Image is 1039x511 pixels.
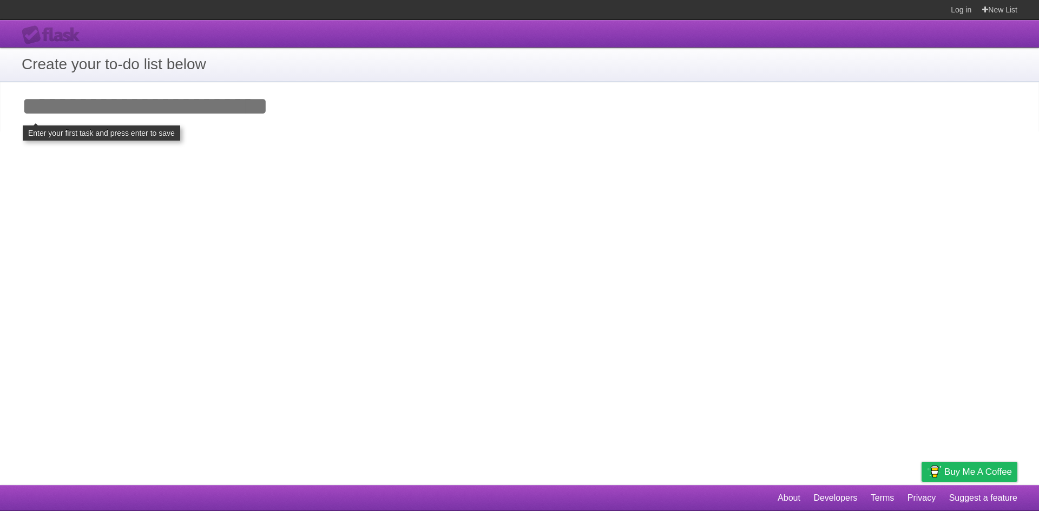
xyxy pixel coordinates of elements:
[813,488,857,508] a: Developers
[949,488,1017,508] a: Suggest a feature
[778,488,800,508] a: About
[908,488,936,508] a: Privacy
[927,462,942,481] img: Buy me a coffee
[944,462,1012,481] span: Buy me a coffee
[922,462,1017,482] a: Buy me a coffee
[871,488,895,508] a: Terms
[22,53,1017,76] h1: Create your to-do list below
[22,25,87,45] div: Flask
